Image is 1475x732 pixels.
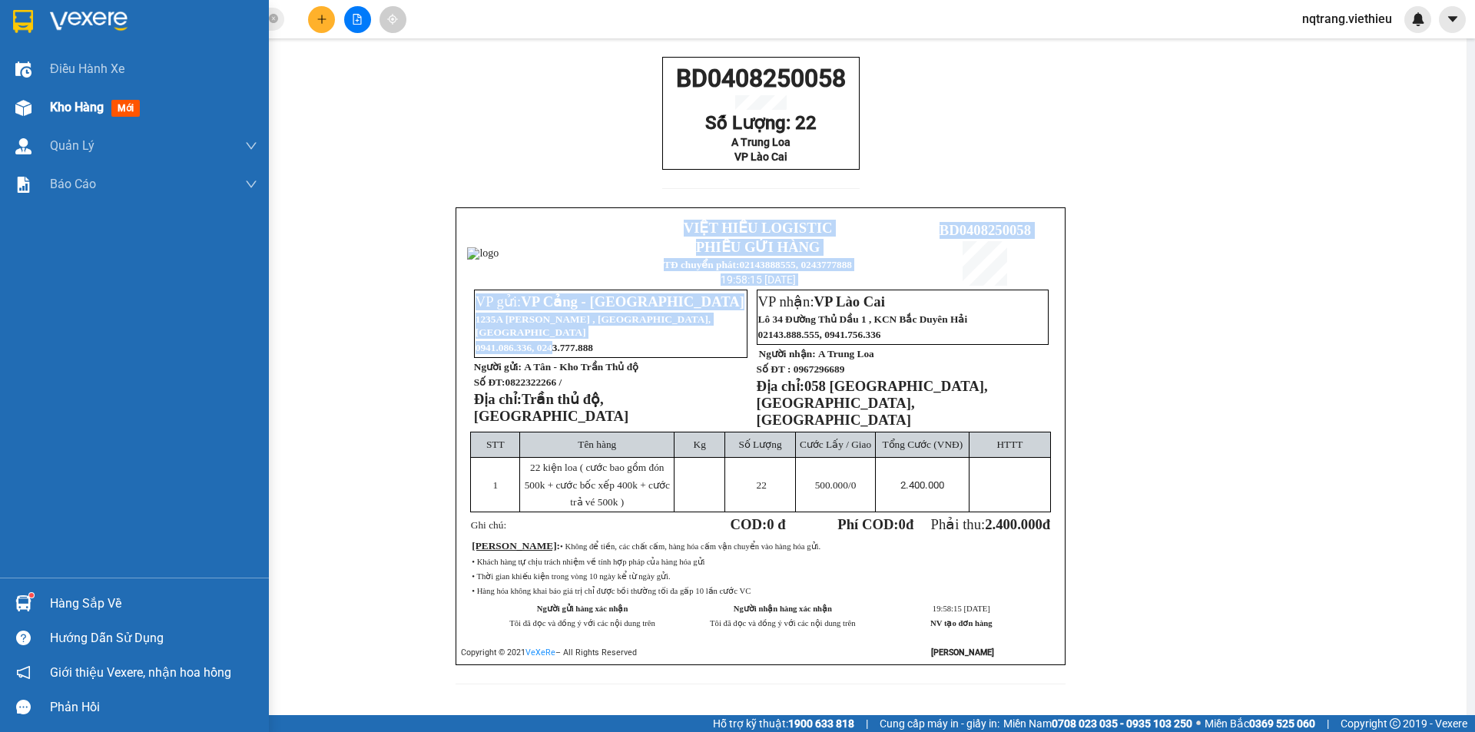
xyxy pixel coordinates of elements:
[900,479,944,491] span: 2.400.000
[461,648,637,657] span: Copyright © 2021 – All Rights Reserved
[757,378,804,394] strong: Địa chỉ:
[1290,9,1404,28] span: nqtrang.viethieu
[50,663,231,682] span: Giới thiệu Vexere, nhận hoa hồng
[505,376,562,388] span: 0822322266 /
[757,363,791,375] strong: Số ĐT :
[476,293,744,310] span: VP gửi:
[5,46,65,105] img: logo
[387,14,398,25] span: aim
[29,593,34,598] sup: 1
[15,100,31,116] img: warehouse-icon
[50,592,257,615] div: Hàng sắp về
[13,10,33,33] img: logo-vxr
[696,239,820,255] strong: PHIẾU GỬI HÀNG
[1205,715,1315,732] span: Miền Bắc
[758,313,968,325] span: Lô 34 Đường Thủ Dầu 1 , KCN Bắc Duyên Hải
[814,293,885,310] span: VP Lào Cai
[317,14,327,25] span: plus
[525,648,555,657] a: VeXeRe
[66,84,132,108] strong: TĐ chuyển phát:
[684,220,833,236] strong: VIỆT HIẾU LOGISTIC
[996,439,1023,450] span: HTTT
[15,138,31,154] img: warehouse-icon
[476,313,711,338] span: 1235A [PERSON_NAME] , [GEOGRAPHIC_DATA], [GEOGRAPHIC_DATA]
[352,14,363,25] span: file-add
[676,64,846,93] span: BD0408250058
[940,222,1031,238] span: BD0408250058
[815,479,857,491] span: /0
[734,151,787,163] span: VP Lào Cai
[492,479,498,491] span: 1
[1439,6,1466,33] button: caret-down
[930,619,992,628] strong: NV tạo đơn hàng
[68,48,146,81] strong: PHIẾU GỬI HÀNG
[818,348,874,359] span: A Trung Loa
[474,361,522,373] strong: Người gửi:
[800,439,871,450] span: Cước Lấy / Giao
[15,177,31,193] img: solution-icon
[474,391,522,407] strong: Địa chỉ:
[150,89,241,105] span: LC0309250051
[758,293,885,310] span: VP nhận:
[759,348,816,359] strong: Người nhận:
[50,174,96,194] span: Báo cáo
[705,112,817,134] span: Số Lượng: 22
[560,542,820,551] span: • Không để tiền, các chất cấm, hàng hóa cấm vận chuyển vào hàng hóa gửi.
[50,136,94,155] span: Quản Lý
[471,519,506,531] span: Ghi chú:
[788,717,854,730] strong: 1900 633 818
[738,439,781,450] span: Số Lượng
[521,293,744,310] span: VP Cảng - [GEOGRAPHIC_DATA]
[731,136,791,148] span: A Trung Loa
[15,61,31,78] img: warehouse-icon
[245,178,257,190] span: down
[815,479,848,491] span: 500.000
[269,12,278,27] span: close-circle
[308,6,335,33] button: plus
[472,558,704,566] span: • Khách hàng tự chịu trách nhiệm về tính hợp pháp của hàng hóa gửi
[380,6,406,33] button: aim
[933,604,990,613] span: 19:58:15 [DATE]
[931,648,994,657] strong: [PERSON_NAME]
[486,439,505,450] span: STT
[50,100,104,114] span: Kho hàng
[710,619,856,628] span: Tôi đã đọc và đồng ý với các nội dung trên
[767,516,785,532] span: 0 đ
[111,100,140,117] span: mới
[509,619,655,628] span: Tôi đã đọc và đồng ý với các nội dung trên
[476,342,593,353] span: 0941.086.336, 0243.777.888
[866,715,868,732] span: |
[1411,12,1425,26] img: icon-new-feature
[467,247,499,260] img: logo
[537,604,628,613] strong: Người gửi hàng xác nhận
[985,516,1042,532] span: 2.400.000
[882,439,963,450] span: Tổng Cước (VNĐ)
[474,391,628,424] span: Trần thủ độ, [GEOGRAPHIC_DATA]
[16,631,31,645] span: question-circle
[837,516,913,532] strong: Phí COD: đ
[16,665,31,680] span: notification
[50,696,257,719] div: Phản hồi
[721,273,796,286] span: 19:58:15 [DATE]
[734,604,832,613] strong: Người nhận hàng xác nhận
[1042,516,1050,532] span: đ
[713,715,854,732] span: Hỗ trợ kỹ thuật:
[472,540,556,551] span: [PERSON_NAME]
[1327,715,1329,732] span: |
[269,14,278,23] span: close-circle
[739,259,852,270] strong: 02143888555, 0243777888
[16,700,31,714] span: message
[757,479,767,491] span: 22
[1003,715,1192,732] span: Miền Nam
[70,12,144,45] strong: VIỆT HIẾU LOGISTIC
[245,140,257,152] span: down
[472,572,670,581] span: • Thời gian khiếu kiện trong vòng 10 ngày kể từ ngày gửi.
[472,587,751,595] span: • Hàng hóa không khai báo giá trị chỉ được bồi thường tối đa gấp 10 lần cước VC
[50,627,257,650] div: Hướng dẫn sử dụng
[794,363,845,375] span: 0967296689
[525,462,670,508] span: 22 kiện loa ( cước bao gồm đón 500k + cước bốc xếp 400k + cước trả vé 500k )
[758,329,881,340] span: 02143.888.555, 0941.756.336
[344,6,371,33] button: file-add
[694,439,706,450] span: Kg
[15,595,31,611] img: warehouse-icon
